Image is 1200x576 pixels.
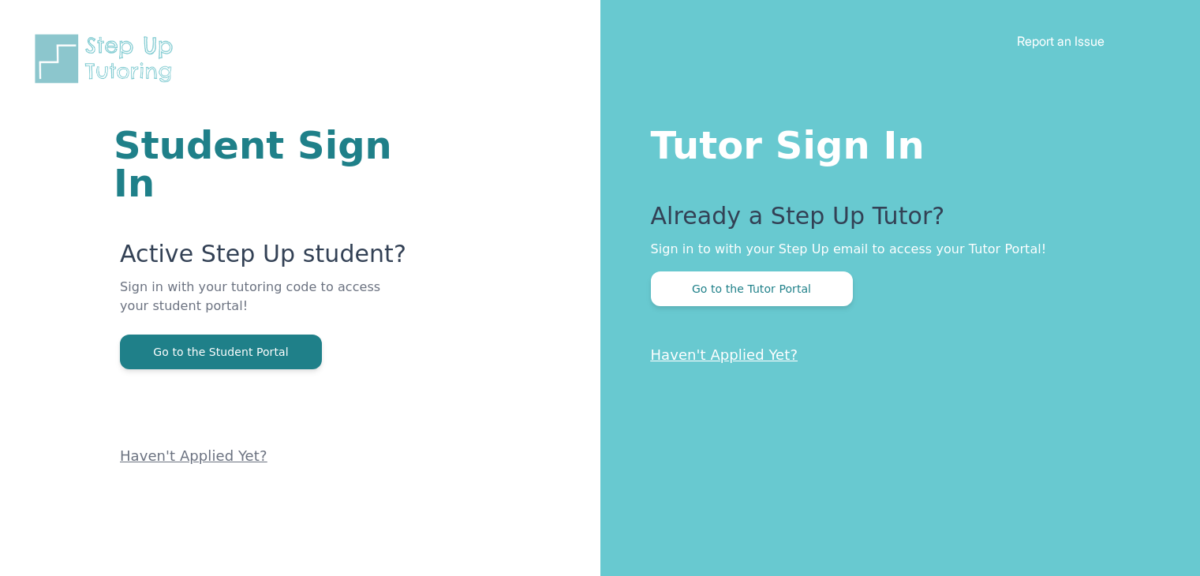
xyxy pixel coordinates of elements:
p: Sign in to with your Step Up email to access your Tutor Portal! [651,240,1138,259]
h1: Student Sign In [114,126,411,202]
h1: Tutor Sign In [651,120,1138,164]
a: Haven't Applied Yet? [120,447,267,464]
a: Report an Issue [1017,33,1105,49]
button: Go to the Tutor Portal [651,271,853,306]
p: Already a Step Up Tutor? [651,202,1138,240]
a: Go to the Tutor Portal [651,281,853,296]
p: Sign in with your tutoring code to access your student portal! [120,278,411,335]
button: Go to the Student Portal [120,335,322,369]
a: Go to the Student Portal [120,344,322,359]
a: Haven't Applied Yet? [651,346,798,363]
p: Active Step Up student? [120,240,411,278]
img: Step Up Tutoring horizontal logo [32,32,183,86]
